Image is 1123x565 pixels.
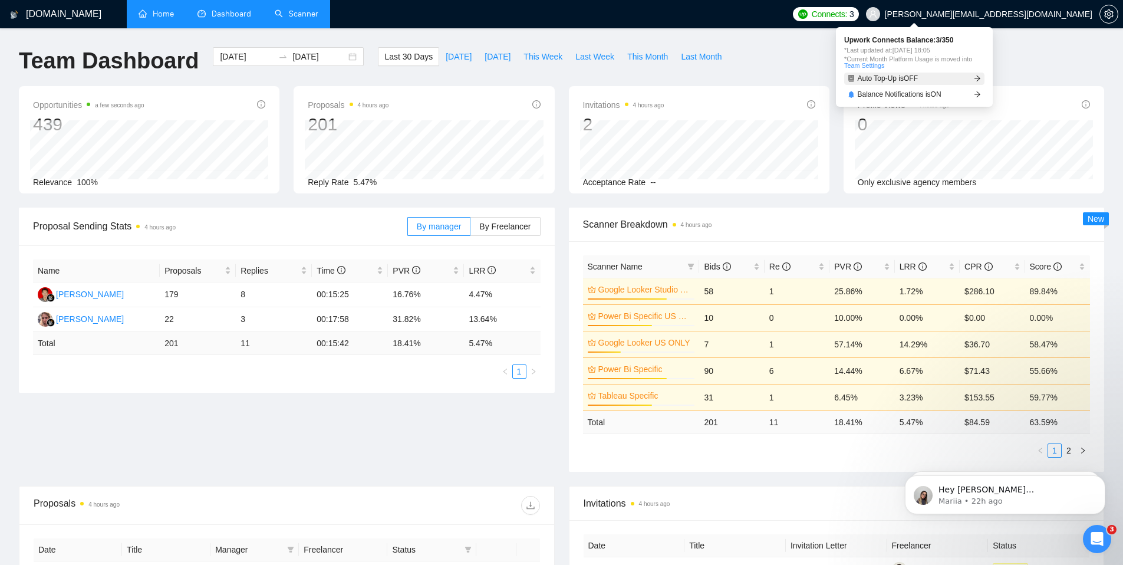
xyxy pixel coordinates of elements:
a: bellBalance Notifications isONarrow-right [844,88,984,101]
span: info-circle [807,100,815,109]
span: LRR [900,262,927,271]
li: Next Page [1076,444,1090,458]
span: Manager [215,543,282,556]
span: LRR [469,266,496,275]
span: filter [285,541,297,559]
time: 4 hours ago [88,501,120,508]
button: left [1033,444,1048,458]
td: 90 [699,357,764,384]
td: 1 [765,331,829,357]
span: Scanner Name [588,262,643,271]
span: filter [465,546,472,553]
td: 179 [160,282,236,307]
button: left [498,364,512,379]
span: Reply Rate [308,178,348,187]
a: Team Settings [844,62,884,69]
a: KG[PERSON_NAME] [38,314,124,323]
time: 4 hours ago [144,224,176,231]
span: info-circle [488,266,496,274]
button: Last 30 Days [378,47,439,66]
time: 4 hours ago [358,102,389,109]
span: CPR [964,262,992,271]
span: Proposal Sending Stats [33,219,407,234]
td: 59.77% [1025,384,1090,410]
td: 0 [765,304,829,331]
span: info-circle [723,262,731,271]
span: filter [462,541,474,559]
span: user [869,10,877,18]
th: Title [122,538,210,561]
span: Bids [704,262,730,271]
th: Name [33,259,160,282]
td: 6 [765,357,829,384]
td: 8 [236,282,312,307]
span: crown [588,365,596,373]
span: right [530,368,537,375]
td: 5.47 % [464,332,540,355]
span: bell [848,91,855,98]
span: Last Week [575,50,614,63]
img: upwork-logo.png [798,9,808,19]
div: 0 [858,113,950,136]
input: Start date [220,50,274,63]
span: Invitations [583,98,664,112]
div: Proposals [34,496,286,515]
span: Auto Top-Up is OFF [858,75,918,82]
a: Power Bi Specific US Only [598,310,693,323]
span: By Freelancer [479,222,531,231]
td: 14.44% [829,357,894,384]
h1: Team Dashboard [19,47,199,75]
span: 3 [1107,525,1117,534]
td: 00:15:42 [312,332,388,355]
td: 13.64% [464,307,540,332]
input: End date [292,50,346,63]
div: [PERSON_NAME] [56,288,124,301]
td: 11 [765,410,829,433]
span: This Month [627,50,668,63]
span: [DATE] [446,50,472,63]
span: Last 30 Days [384,50,433,63]
span: Dashboard [212,9,251,19]
td: $0.00 [960,304,1025,331]
td: 31 [699,384,764,410]
a: RS[PERSON_NAME] [38,289,124,298]
th: Invitation Letter [786,534,887,557]
span: Last Month [681,50,722,63]
div: [PERSON_NAME] [56,313,124,326]
span: *Last updated at: [DATE] 18:05 [844,47,984,54]
td: 11 [236,332,312,355]
span: dashboard [197,9,206,18]
div: 201 [308,113,388,136]
th: Title [684,534,786,557]
time: 4 hours ago [639,501,670,507]
span: setting [1100,9,1118,19]
th: Date [34,538,122,561]
td: 5.47 % [895,410,960,433]
span: swap-right [278,52,288,61]
td: 6.45% [829,384,894,410]
span: info-circle [918,262,927,271]
button: right [1076,444,1090,458]
span: info-circle [854,262,862,271]
span: PVR [834,262,862,271]
a: 2 [1062,444,1075,457]
td: 201 [699,410,764,433]
td: $153.55 [960,384,1025,410]
td: 1.72% [895,278,960,304]
span: Connects: [812,8,847,21]
span: Acceptance Rate [583,178,646,187]
button: [DATE] [478,47,517,66]
img: logo [10,5,18,24]
img: RS [38,287,52,302]
span: 100% [77,178,98,187]
td: 6.67% [895,357,960,384]
td: 89.84% [1025,278,1090,304]
td: 58.47% [1025,331,1090,357]
span: *Current Month Platform Usage is moved into [844,56,984,69]
span: right [1079,447,1086,454]
a: setting [1099,9,1118,19]
span: filter [685,258,697,275]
